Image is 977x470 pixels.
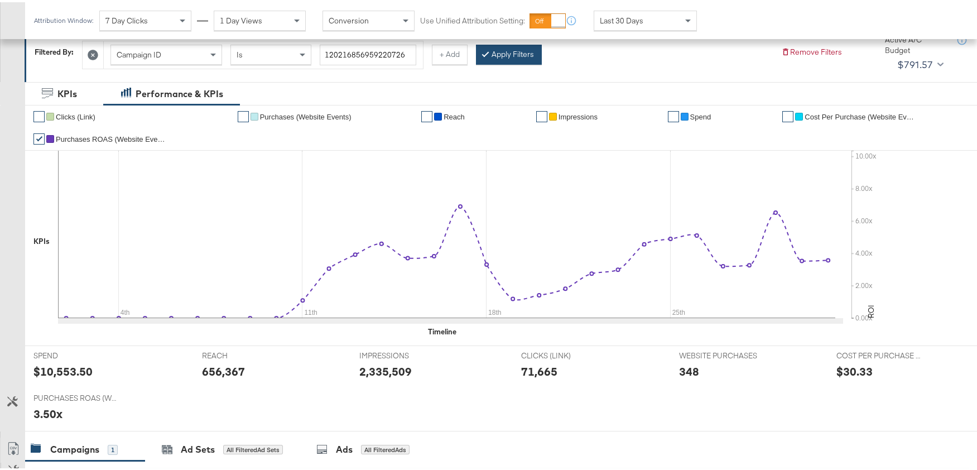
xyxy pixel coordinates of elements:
[202,361,245,377] div: 656,367
[117,47,161,57] span: Campaign ID
[781,45,842,55] button: Remove Filters
[136,85,223,98] div: Performance & KPIs
[33,15,94,22] div: Attribution Window:
[444,111,465,119] span: Reach
[836,348,920,359] span: COST PER PURCHASE (WEBSITE EVENTS)
[521,348,605,359] span: CLICKS (LINK)
[329,13,369,23] span: Conversion
[361,443,410,453] div: All Filtered Ads
[57,85,77,98] div: KPIs
[600,13,643,23] span: Last 30 Days
[782,109,793,120] a: ✔
[559,111,598,119] span: Impressions
[421,109,432,120] a: ✔
[33,234,50,244] div: KPIs
[220,13,262,23] span: 1 Day Views
[108,443,118,453] div: 1
[536,109,547,120] a: ✔
[56,111,95,119] span: Clicks (Link)
[885,32,946,53] div: Active A/C Budget
[33,131,45,142] a: ✔
[336,441,353,454] div: Ads
[897,54,933,71] div: $791.57
[33,109,45,120] a: ✔
[429,324,457,335] div: Timeline
[223,443,283,453] div: All Filtered Ad Sets
[359,348,443,359] span: IMPRESSIONS
[105,13,148,23] span: 7 Day Clicks
[33,404,62,420] div: 3.50x
[420,13,525,24] label: Use Unified Attribution Setting:
[260,111,352,119] span: Purchases (Website Events)
[56,133,167,141] span: Purchases ROAS (Website Events)
[690,111,711,119] span: Spend
[320,42,416,63] input: Enter a search term
[33,361,93,377] div: $10,553.50
[679,361,699,377] div: 348
[866,303,876,316] text: ROI
[50,441,99,454] div: Campaigns
[836,361,873,377] div: $30.33
[521,361,557,377] div: 71,665
[35,45,74,55] div: Filtered By:
[668,109,679,120] a: ✔
[805,111,916,119] span: Cost Per Purchase (Website Events)
[33,391,117,401] span: PURCHASES ROAS (WEBSITE EVENTS)
[33,348,117,359] span: SPEND
[432,42,468,63] button: + Add
[679,348,763,359] span: WEBSITE PURCHASES
[181,441,215,454] div: Ad Sets
[359,361,412,377] div: 2,335,509
[202,348,286,359] span: REACH
[476,42,542,63] button: Apply Filters
[237,47,243,57] span: Is
[893,54,946,71] button: $791.57
[238,109,249,120] a: ✔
